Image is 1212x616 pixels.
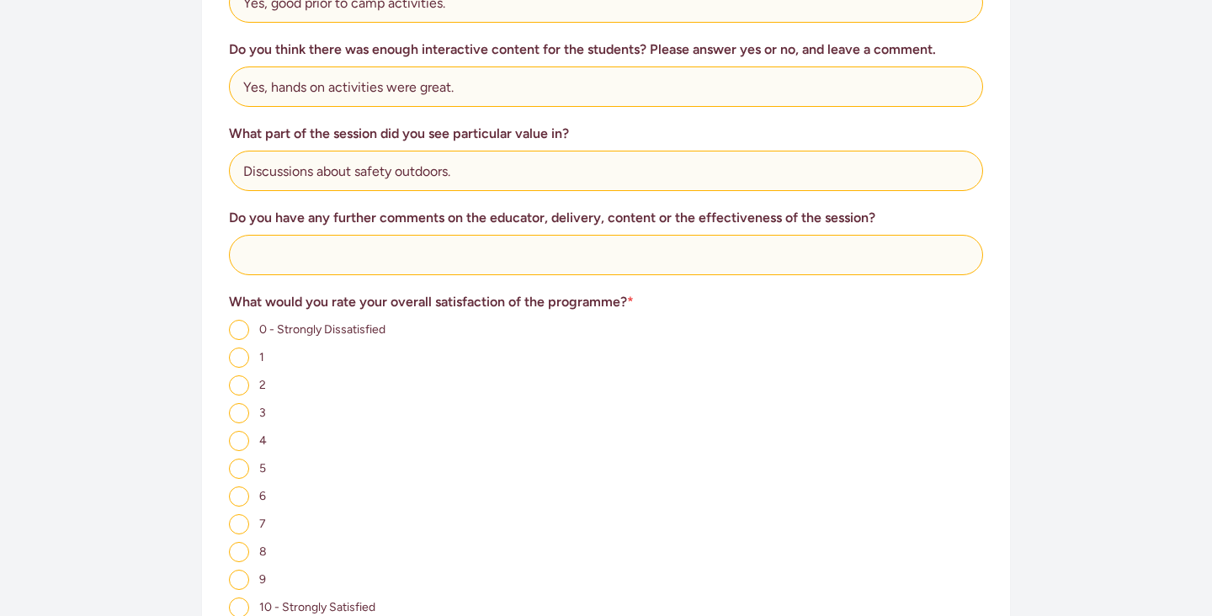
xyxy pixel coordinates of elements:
[229,542,249,562] input: 8
[229,208,983,228] h3: Do you have any further comments on the educator, delivery, content or the effectiveness of the s...
[229,375,249,396] input: 2
[229,124,983,144] h3: What part of the session did you see particular value in?
[259,544,267,559] span: 8
[259,433,267,448] span: 4
[259,406,266,420] span: 3
[229,348,249,368] input: 1
[229,40,983,60] h3: Do you think there was enough interactive content for the students? Please answer yes or no, and ...
[259,517,266,531] span: 7
[229,514,249,534] input: 7
[229,459,249,479] input: 5
[259,600,375,614] span: 10 - Strongly Satisfied
[229,486,249,507] input: 6
[259,489,266,503] span: 6
[229,431,249,451] input: 4
[229,403,249,423] input: 3
[229,292,983,312] h3: What would you rate your overall satisfaction of the programme?
[259,350,264,364] span: 1
[229,320,249,340] input: 0 - Strongly Dissatisfied
[229,570,249,590] input: 9
[259,322,385,337] span: 0 - Strongly Dissatisfied
[259,461,266,475] span: 5
[259,572,266,587] span: 9
[259,378,266,392] span: 2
